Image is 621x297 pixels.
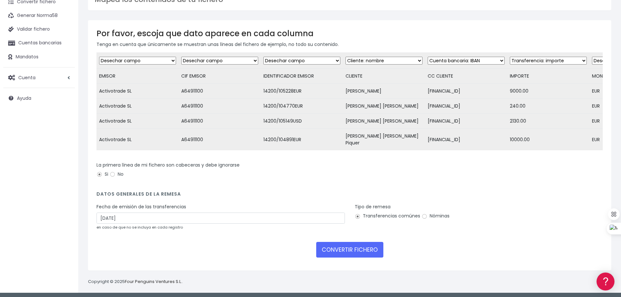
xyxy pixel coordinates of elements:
[507,99,589,114] td: 240.00
[425,84,507,99] td: [FINANCIAL_ID]
[96,99,179,114] td: Activotrade SL
[425,69,507,84] td: CC CLIENTE
[3,36,75,50] a: Cuentas bancarias
[18,74,36,81] span: Cuenta
[355,213,420,219] label: Transferencias comúnes
[7,140,124,150] a: General
[96,114,179,129] td: Activotrade SL
[3,9,75,22] a: Generar Norma58
[96,29,603,38] h3: Por favor, escoja que dato aparece en cada columna
[179,114,261,129] td: A64911100
[343,84,425,99] td: [PERSON_NAME]
[343,114,425,129] td: [PERSON_NAME] [PERSON_NAME]
[3,50,75,64] a: Mandatos
[7,93,124,103] a: Problemas habituales
[261,99,343,114] td: 14200/104770EUR
[343,99,425,114] td: [PERSON_NAME] [PERSON_NAME]
[3,91,75,105] a: Ayuda
[425,114,507,129] td: [FINANCIAL_ID]
[179,99,261,114] td: A64911100
[96,171,108,178] label: Si
[88,278,183,285] p: Copyright © 2025 .
[261,84,343,99] td: 14200/105228EUR
[96,203,186,210] label: Fecha de emisión de las transferencias
[96,84,179,99] td: Activotrade SL
[96,69,179,84] td: EMISOR
[3,22,75,36] a: Validar fichero
[90,188,126,194] a: POWERED BY ENCHANT
[179,69,261,84] td: CIF EMISOR
[110,171,124,178] label: No
[96,225,183,230] small: en caso de que no se incluya en cada registro
[507,129,589,151] td: 10000.00
[7,129,124,136] div: Facturación
[3,71,75,84] a: Cuenta
[17,95,31,101] span: Ayuda
[425,129,507,151] td: [FINANCIAL_ID]
[179,129,261,151] td: A64911100
[7,55,124,66] a: Información general
[7,45,124,52] div: Información general
[96,129,179,151] td: Activotrade SL
[96,191,603,200] h4: Datos generales de la remesa
[343,129,425,151] td: [PERSON_NAME] [PERSON_NAME] Piquer
[507,69,589,84] td: IMPORTE
[261,69,343,84] td: IDENTIFICADOR EMISOR
[7,174,124,186] button: Contáctanos
[125,278,182,285] a: Four Penguins Ventures S.L.
[7,167,124,177] a: API
[343,69,425,84] td: CLIENTE
[7,82,124,93] a: Formatos
[355,203,391,210] label: Tipo de remesa
[421,213,450,219] label: Nóminas
[261,114,343,129] td: 14200/105149USD
[507,114,589,129] td: 2130.00
[7,103,124,113] a: Videotutoriales
[7,72,124,78] div: Convertir ficheros
[507,84,589,99] td: 9000.00
[7,113,124,123] a: Perfiles de empresas
[7,156,124,163] div: Programadores
[96,41,603,48] p: Tenga en cuenta que únicamente se muestran unas líneas del fichero de ejemplo, no todo su contenido.
[179,84,261,99] td: A64911100
[261,129,343,151] td: 14200/104891EUR
[425,99,507,114] td: [FINANCIAL_ID]
[96,162,240,169] label: La primera línea de mi fichero son cabeceras y debe ignorarse
[316,242,383,258] button: CONVERTIR FICHERO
